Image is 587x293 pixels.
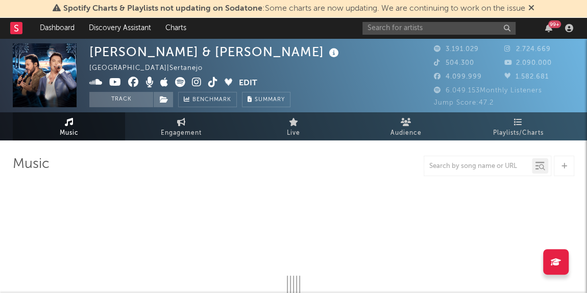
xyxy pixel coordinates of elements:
[434,74,482,80] span: 4.099.999
[287,127,300,139] span: Live
[504,74,549,80] span: 1.582.681
[237,112,350,140] a: Live
[63,5,525,13] span: : Some charts are now updating. We are continuing to work on the issue
[434,46,479,53] span: 3.191.029
[493,127,544,139] span: Playlists/Charts
[63,5,262,13] span: Spotify Charts & Playlists not updating on Sodatone
[60,127,79,139] span: Music
[504,60,552,66] span: 2.090.000
[192,94,231,106] span: Benchmark
[255,97,285,103] span: Summary
[545,24,552,32] button: 99+
[424,162,532,170] input: Search by song name or URL
[158,18,193,38] a: Charts
[462,112,574,140] a: Playlists/Charts
[178,92,237,107] a: Benchmark
[504,46,551,53] span: 2.724.669
[161,127,202,139] span: Engagement
[350,112,462,140] a: Audience
[125,112,237,140] a: Engagement
[33,18,82,38] a: Dashboard
[434,60,474,66] span: 504.300
[89,92,153,107] button: Track
[434,100,494,106] span: Jump Score: 47.2
[362,22,516,35] input: Search for artists
[239,77,257,90] button: Edit
[390,127,422,139] span: Audience
[13,112,125,140] a: Music
[548,20,561,28] div: 99 +
[528,5,534,13] span: Dismiss
[242,92,290,107] button: Summary
[82,18,158,38] a: Discovery Assistant
[434,87,542,94] span: 6.049.153 Monthly Listeners
[89,62,214,75] div: [GEOGRAPHIC_DATA] | Sertanejo
[89,43,341,60] div: [PERSON_NAME] & [PERSON_NAME]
